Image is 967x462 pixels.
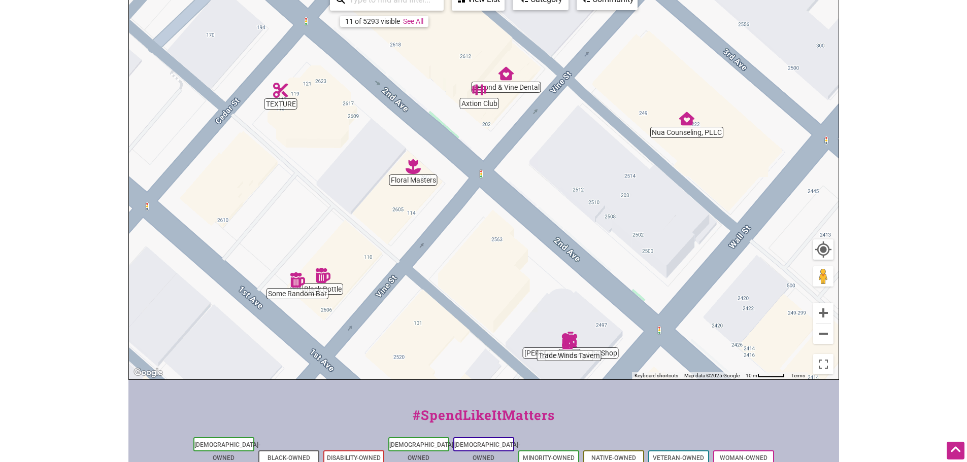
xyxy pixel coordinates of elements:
[791,373,805,378] a: Terms
[813,266,833,287] button: Drag Pegman onto the map to open Street View
[812,353,835,375] button: Toggle fullscreen view
[557,330,581,353] div: Trade Winds Tavern
[327,454,381,461] a: Disability-Owned
[454,441,520,461] a: [DEMOGRAPHIC_DATA]-Owned
[389,441,455,461] a: [DEMOGRAPHIC_DATA]-Owned
[131,366,165,379] a: Open this area in Google Maps (opens a new window)
[653,454,704,461] a: Veteran-Owned
[269,79,292,102] div: TEXTURE
[311,264,335,287] div: Black Bottle
[720,454,768,461] a: Woman-Owned
[684,373,740,378] span: Map data ©2025 Google
[403,17,423,25] a: See All
[743,372,788,379] button: Map Scale: 10 m per 50 pixels
[559,328,582,351] div: Vinnie's Wine Shop
[128,405,839,435] div: #SpendLikeItMatters
[131,366,165,379] img: Google
[558,329,581,352] div: BANG
[635,372,678,379] button: Keyboard shortcuts
[523,454,575,461] a: Minority-Owned
[675,107,698,130] div: Nua Counseling, PLLC
[268,454,310,461] a: Black-Owned
[947,442,964,459] div: Scroll Back to Top
[591,454,636,461] a: Native-Owned
[813,239,833,260] button: Your Location
[468,78,491,101] div: Axtion Club
[345,17,400,25] div: 11 of 5293 visible
[746,373,757,378] span: 10 m
[813,324,833,344] button: Zoom out
[813,303,833,323] button: Zoom in
[194,441,260,461] a: [DEMOGRAPHIC_DATA]-Owned
[402,155,425,178] div: Floral Masters
[286,268,309,292] div: Some Random Bar
[494,62,518,85] div: Second & Vine Dental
